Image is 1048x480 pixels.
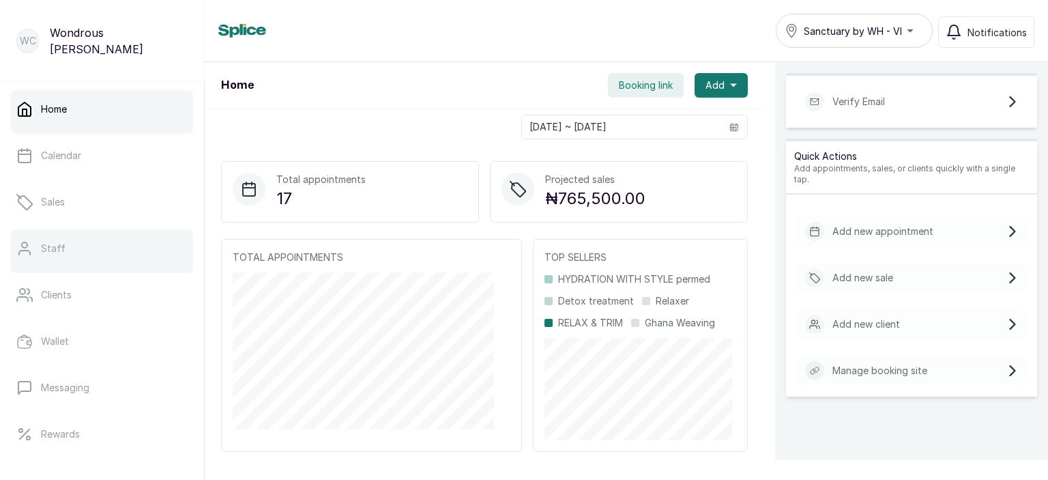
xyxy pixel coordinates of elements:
[832,95,885,109] p: Verify Email
[804,24,902,38] span: Sanctuary by WH - VI
[832,225,933,238] p: Add new appointment
[608,73,684,98] button: Booking link
[558,316,623,330] p: RELAX & TRIM
[11,229,193,268] a: Staff
[276,173,366,186] p: Total appointments
[832,364,927,378] p: Manage booking site
[832,271,893,285] p: Add new sale
[545,186,645,211] p: ₦765,500.00
[41,195,65,209] p: Sales
[11,369,193,407] a: Messaging
[41,335,69,348] p: Wallet
[11,137,193,175] a: Calendar
[544,251,736,264] p: TOP SELLERS
[11,322,193,361] a: Wallet
[645,316,715,330] p: Ghana Weaving
[11,183,193,221] a: Sales
[522,115,721,139] input: Select date
[832,317,900,331] p: Add new client
[41,102,67,116] p: Home
[695,73,748,98] button: Add
[558,272,710,286] p: HYDRATION WITH STYLE permed
[558,294,634,308] p: Detox treatment
[41,427,80,441] p: Rewards
[729,122,739,132] svg: calendar
[794,150,1029,163] p: Quick Actions
[11,90,193,128] a: Home
[41,149,81,163] p: Calendar
[41,381,89,395] p: Messaging
[705,79,725,92] span: Add
[50,25,188,57] p: Wondrous [PERSON_NAME]
[41,242,65,255] p: Staff
[221,77,254,94] h1: Home
[11,276,193,314] a: Clients
[11,415,193,453] a: Rewards
[656,294,689,308] p: Relaxer
[938,16,1034,48] button: Notifications
[233,251,510,264] p: TOTAL APPOINTMENTS
[545,173,645,186] p: Projected sales
[20,34,36,48] p: WC
[619,79,673,92] span: Booking link
[776,14,933,48] button: Sanctuary by WH - VI
[41,288,72,302] p: Clients
[794,163,1029,185] p: Add appointments, sales, or clients quickly with a single tap.
[967,25,1027,40] span: Notifications
[276,186,366,211] p: 17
